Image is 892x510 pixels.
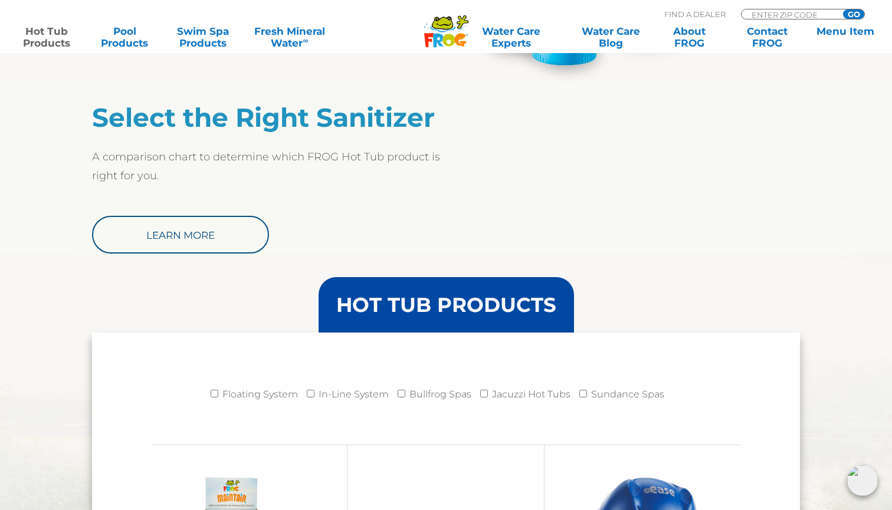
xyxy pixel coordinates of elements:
[336,295,556,315] h3: HOT TUB PRODUCTS
[246,25,333,49] a: Fresh MineralWater∞
[222,383,298,406] label: Floating System
[455,25,568,49] a: Water CareExperts
[733,25,802,49] a: ContactFROG
[750,9,830,19] input: Zip Code Form
[811,25,880,49] a: Menu Item
[319,383,389,406] label: In-Line System
[576,25,646,49] a: Water CareBlog
[664,9,726,19] p: Find A Dealer
[92,147,446,185] p: A comparison chart to determine which FROG Hot Tub product is right for you.
[92,102,446,133] h2: Select the Right Sanitizer
[843,9,864,19] input: GO
[654,25,724,49] a: AboutFROG
[409,383,471,406] label: Bullfrog Spas
[591,383,664,406] label: Sundance Spas
[492,383,570,406] label: Jacuzzi Hot Tubs
[92,216,269,254] a: Learn More
[12,25,81,49] a: Hot TubProducts
[847,465,878,496] img: openIcon
[303,36,308,45] sup: ∞
[90,25,159,49] a: PoolProducts
[168,25,238,49] a: Swim SpaProducts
